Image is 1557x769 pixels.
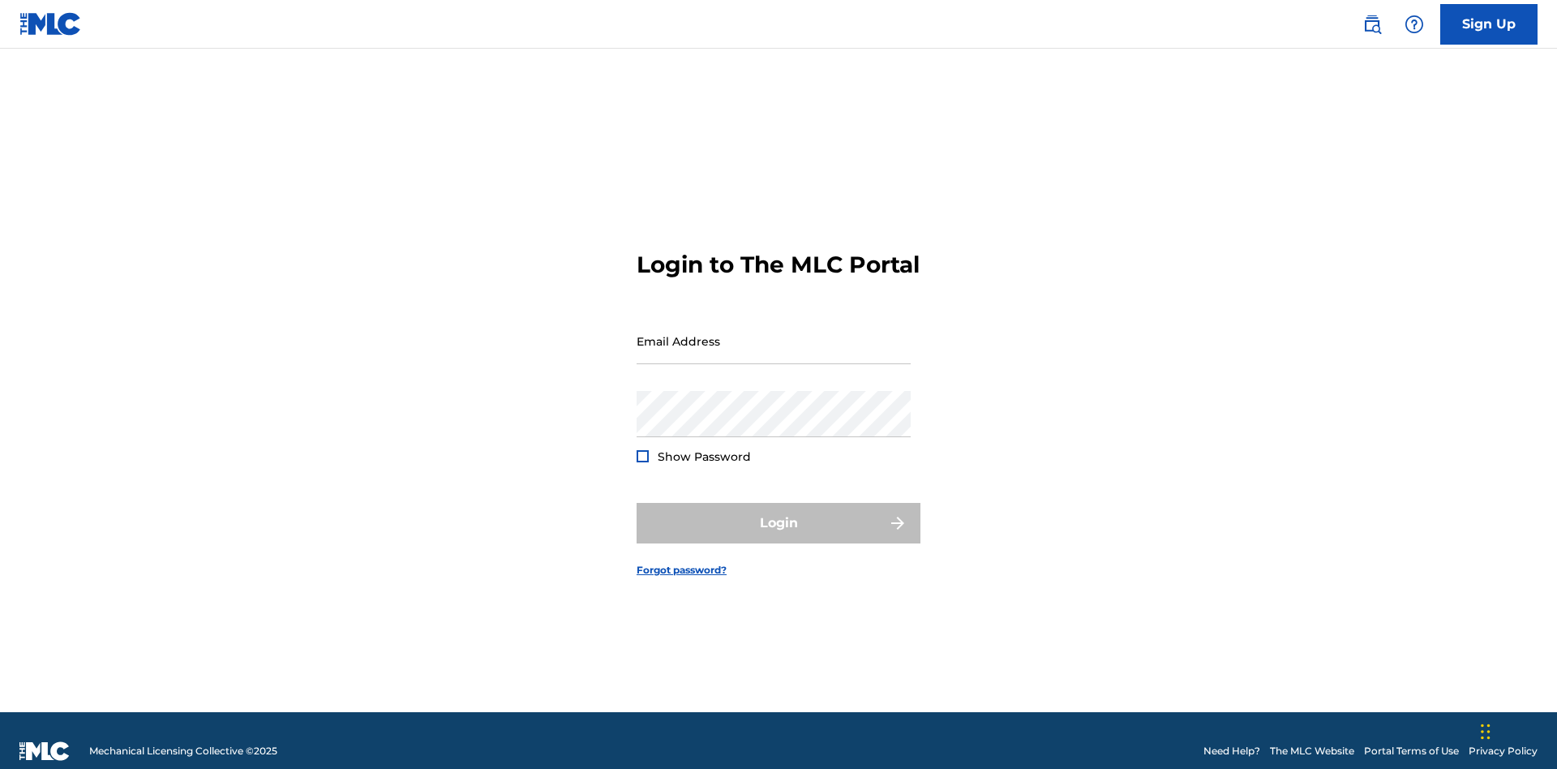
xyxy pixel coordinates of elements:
[1469,744,1538,758] a: Privacy Policy
[1440,4,1538,45] a: Sign Up
[1398,8,1430,41] div: Help
[1405,15,1424,34] img: help
[1364,744,1459,758] a: Portal Terms of Use
[19,12,82,36] img: MLC Logo
[1356,8,1388,41] a: Public Search
[1270,744,1354,758] a: The MLC Website
[637,563,727,578] a: Forgot password?
[637,251,920,279] h3: Login to The MLC Portal
[1476,691,1557,769] iframe: Chat Widget
[1362,15,1382,34] img: search
[658,449,751,464] span: Show Password
[1481,707,1491,756] div: Drag
[1203,744,1260,758] a: Need Help?
[19,741,70,761] img: logo
[89,744,277,758] span: Mechanical Licensing Collective © 2025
